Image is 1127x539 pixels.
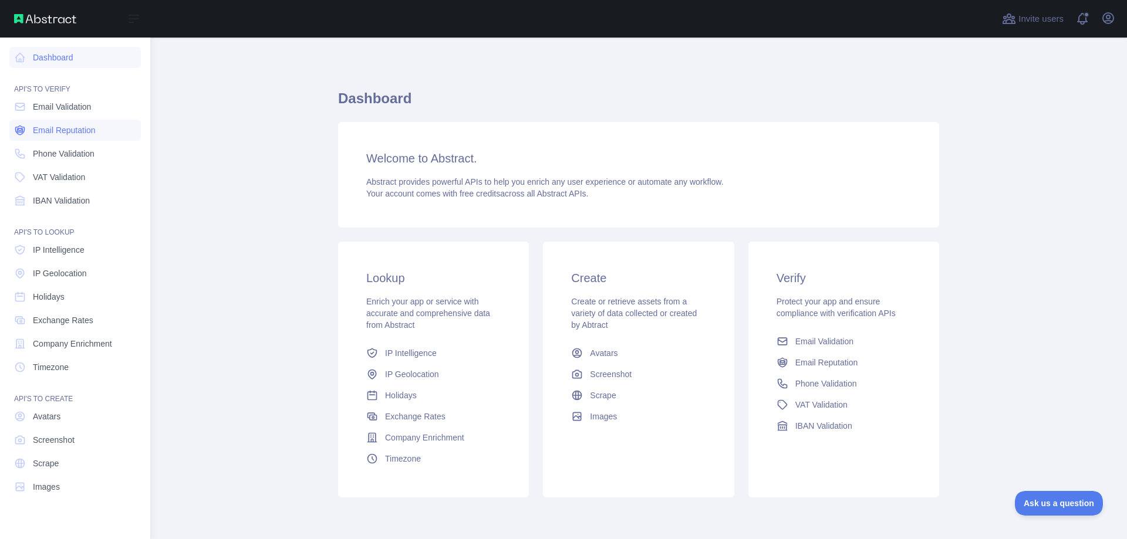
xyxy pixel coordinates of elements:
[33,291,65,303] span: Holidays
[772,373,916,394] a: Phone Validation
[33,457,59,469] span: Scrape
[795,399,848,411] span: VAT Validation
[366,177,724,187] span: Abstract provides powerful APIs to help you enrich any user experience or automate any workflow.
[9,239,141,260] a: IP Intelligence
[33,361,69,373] span: Timezone
[795,335,853,347] span: Email Validation
[9,406,141,427] a: Avatars
[9,190,141,211] a: IBAN Validation
[33,314,93,326] span: Exchange Rates
[362,343,505,364] a: IP Intelligence
[9,380,141,404] div: API'S TO CREATE
[33,101,91,113] span: Email Validation
[9,429,141,450] a: Screenshot
[9,167,141,188] a: VAT Validation
[33,434,75,446] span: Screenshot
[385,389,417,401] span: Holidays
[366,297,490,330] span: Enrich your app or service with accurate and comprehensive data from Abstract
[33,411,60,422] span: Avatars
[777,270,911,286] h3: Verify
[385,453,421,465] span: Timezone
[366,189,588,198] span: Your account comes with across all Abstract APIs.
[33,148,95,160] span: Phone Validation
[460,189,500,198] span: free credits
[772,352,916,373] a: Email Reputation
[9,263,141,284] a: IP Geolocation
[9,476,141,497] a: Images
[1000,9,1066,28] button: Invite users
[33,171,85,183] span: VAT Validation
[566,385,710,406] a: Scrape
[9,357,141,378] a: Timezone
[566,406,710,427] a: Images
[385,347,437,359] span: IP Intelligence
[362,385,505,406] a: Holidays
[9,143,141,164] a: Phone Validation
[9,120,141,141] a: Email Reputation
[385,432,464,443] span: Company Enrichment
[385,368,439,380] span: IP Geolocation
[362,364,505,385] a: IP Geolocation
[362,427,505,448] a: Company Enrichment
[33,124,96,136] span: Email Reputation
[9,47,141,68] a: Dashboard
[366,270,501,286] h3: Lookup
[362,448,505,469] a: Timezone
[33,338,112,350] span: Company Enrichment
[9,310,141,331] a: Exchange Rates
[33,244,85,256] span: IP Intelligence
[590,389,616,401] span: Scrape
[33,195,90,206] span: IBAN Validation
[566,364,710,385] a: Screenshot
[385,411,446,422] span: Exchange Rates
[1015,491,1104,516] iframe: Toggle Customer Support
[9,453,141,474] a: Scrape
[9,96,141,117] a: Email Validation
[33,267,87,279] span: IP Geolocation
[590,347,618,359] span: Avatars
[14,14,76,23] img: Abstract API
[772,415,916,436] a: IBAN Validation
[9,333,141,354] a: Company Enrichment
[1018,12,1064,26] span: Invite users
[795,378,857,389] span: Phone Validation
[566,343,710,364] a: Avatars
[362,406,505,427] a: Exchange Rates
[9,286,141,307] a: Holidays
[590,411,617,422] span: Images
[571,270,706,286] h3: Create
[9,70,141,94] div: API'S TO VERIFY
[33,481,60,493] span: Images
[590,368,632,380] span: Screenshot
[772,394,916,415] a: VAT Validation
[338,89,939,117] h1: Dashboard
[9,213,141,237] div: API'S TO LOOKUP
[777,297,896,318] span: Protect your app and ensure compliance with verification APIs
[795,357,858,368] span: Email Reputation
[772,331,916,352] a: Email Validation
[795,420,852,432] span: IBAN Validation
[571,297,697,330] span: Create or retrieve assets from a variety of data collected or created by Abtract
[366,150,911,167] h3: Welcome to Abstract.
